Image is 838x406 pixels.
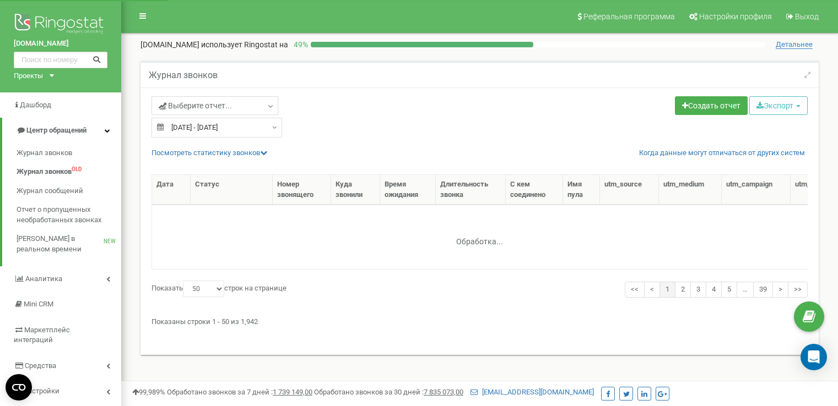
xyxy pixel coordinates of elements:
[159,100,232,111] span: Выберите отчет...
[753,282,773,298] a: 39
[152,149,267,157] a: Посмотреть cтатистику звонков
[17,148,72,158] span: Журнал звонков
[25,275,62,283] span: Аналитика
[721,282,737,298] a: 5
[644,282,660,298] a: <
[183,281,224,297] select: Показатьстрок на странице
[17,200,121,229] a: Отчет о пропущенных необработанных звонках
[314,388,463,396] span: Обработано звонков за 30 дней :
[380,175,436,205] th: Время ожидания
[140,39,288,50] p: [DOMAIN_NAME]
[506,175,563,205] th: С кем соединено
[152,281,286,297] label: Показать строк на странице
[331,175,380,205] th: Куда звонили
[25,361,56,370] span: Средства
[132,388,165,396] span: 99,989%
[675,282,691,298] a: 2
[722,175,790,205] th: utm_campaign
[625,282,645,298] a: <<
[690,282,706,298] a: 3
[639,148,805,158] a: Когда данные могут отличаться от других систем
[424,388,463,396] u: 7 835 073,00
[2,118,121,144] a: Центр обращений
[583,12,675,21] span: Реферальная программа
[20,101,51,109] span: Дашборд
[152,312,808,327] div: Показаны строки 1 - 50 из 1,942
[14,326,70,344] span: Маркетплейс интеграций
[288,39,311,50] p: 49 %
[26,126,86,134] span: Центр обращений
[6,374,32,400] button: Open CMP widget
[411,228,549,245] div: Обработка...
[17,144,121,163] a: Журнал звонков
[737,282,754,298] a: …
[17,234,104,254] span: [PERSON_NAME] в реальном времени
[17,167,72,177] span: Журнал звонков
[14,39,107,49] a: [DOMAIN_NAME]
[201,40,288,49] span: использует Ringostat на
[659,175,722,205] th: utm_medium
[14,11,107,39] img: Ringostat logo
[14,71,43,81] div: Проекты
[167,388,312,396] span: Обработано звонков за 7 дней :
[772,282,788,298] a: >
[801,344,827,370] div: Open Intercom Messenger
[17,182,121,201] a: Журнал сообщений
[17,229,121,259] a: [PERSON_NAME] в реальном времениNEW
[563,175,600,205] th: Имя пула
[788,282,808,298] a: >>
[17,162,121,182] a: Журнал звонковOLD
[600,175,659,205] th: utm_source
[749,96,808,115] button: Экспорт
[273,388,312,396] u: 1 739 149,00
[776,40,813,49] span: Детальнее
[23,387,60,395] span: Настройки
[795,12,819,21] span: Выход
[24,300,53,308] span: Mini CRM
[152,175,191,205] th: Дата
[17,186,83,196] span: Журнал сообщений
[149,70,218,80] h5: Журнал звонков
[471,388,594,396] a: [EMAIL_ADDRESS][DOMAIN_NAME]
[436,175,506,205] th: Длительность звонка
[699,12,772,21] span: Настройки профиля
[675,96,748,115] a: Создать отчет
[17,205,116,225] span: Отчет о пропущенных необработанных звонках
[706,282,722,298] a: 4
[14,52,107,68] input: Поиск по номеру
[191,175,273,205] th: Статус
[659,282,675,298] a: 1
[152,96,278,115] a: Выберите отчет...
[273,175,331,205] th: Номер звонящего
